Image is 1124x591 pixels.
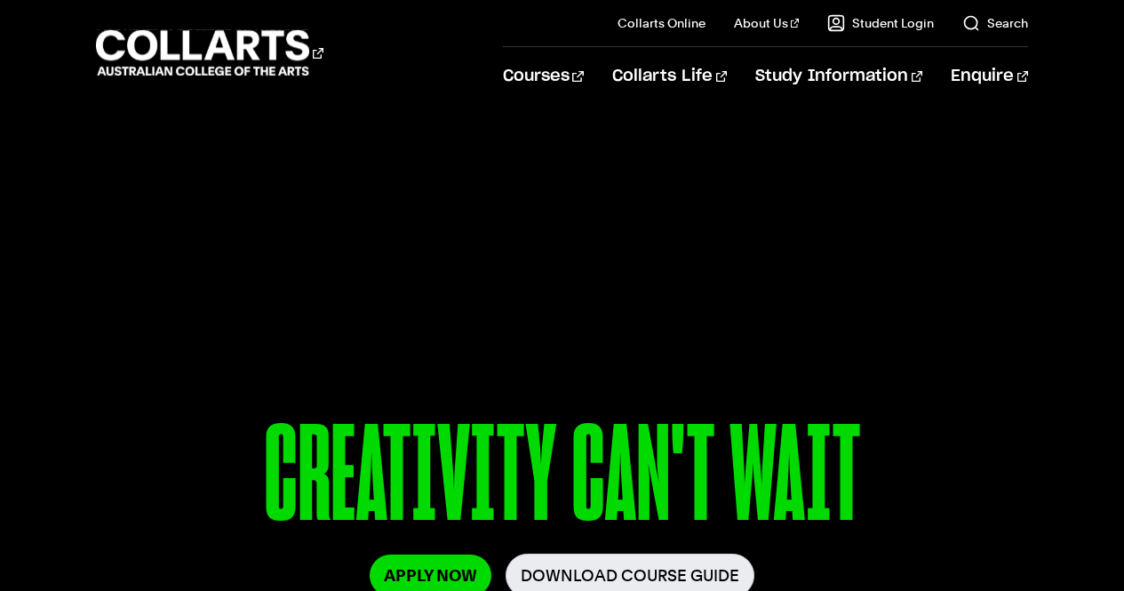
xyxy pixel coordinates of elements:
[962,14,1028,32] a: Search
[96,407,1029,554] p: CREATIVITY CAN'T WAIT
[96,28,323,78] div: Go to homepage
[503,47,584,106] a: Courses
[951,47,1028,106] a: Enquire
[755,47,922,106] a: Study Information
[734,14,800,32] a: About Us
[612,47,727,106] a: Collarts Life
[827,14,934,32] a: Student Login
[618,14,705,32] a: Collarts Online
